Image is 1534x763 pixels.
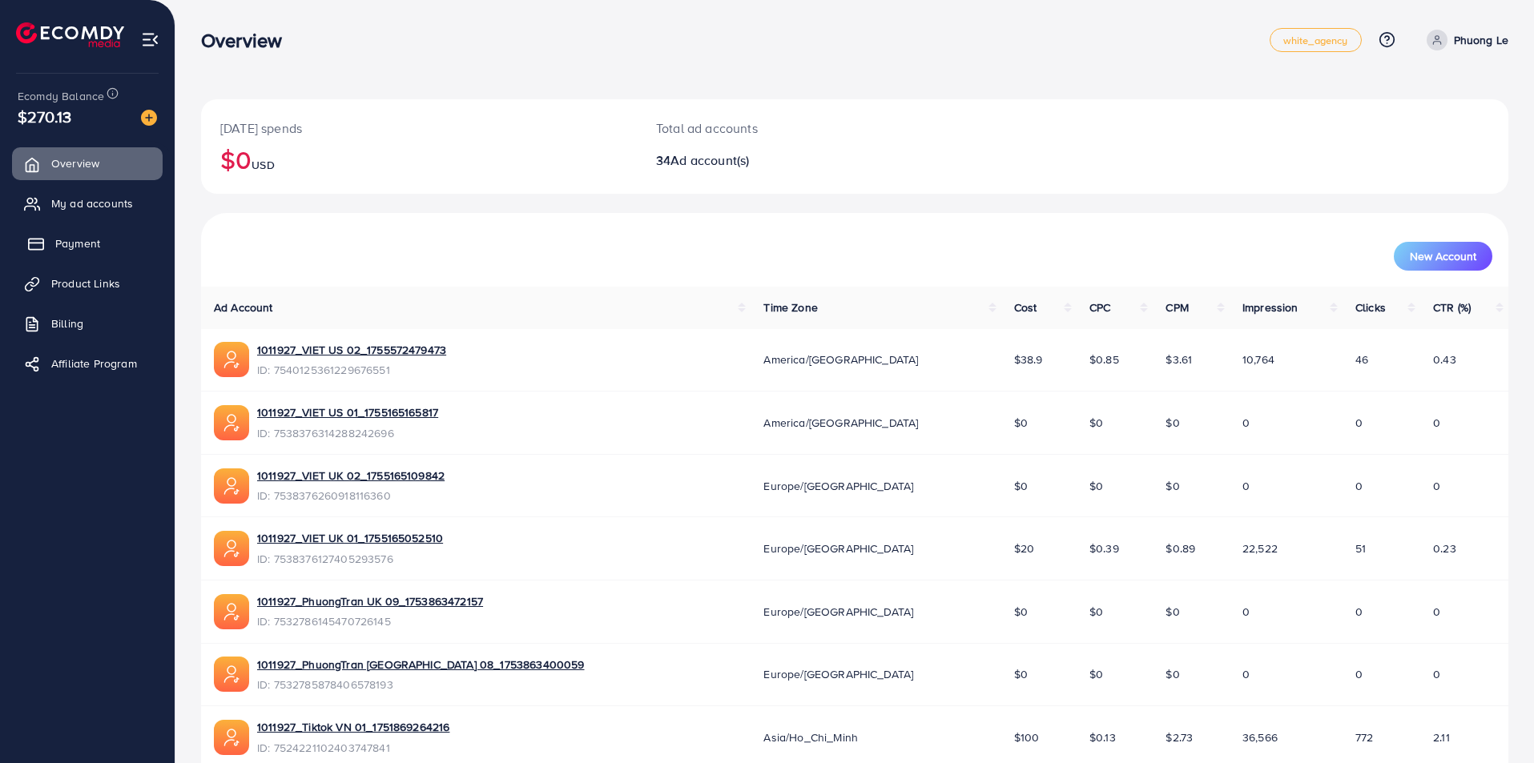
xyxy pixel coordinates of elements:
[1166,604,1179,620] span: $0
[1166,415,1179,431] span: $0
[1089,729,1116,745] span: $0.13
[1014,478,1028,494] span: $0
[1089,299,1110,315] span: CPC
[670,151,749,169] span: Ad account(s)
[1355,478,1363,494] span: 0
[1355,604,1363,620] span: 0
[141,30,159,49] img: menu
[201,29,295,52] h3: Overview
[1433,729,1450,745] span: 2.11
[1433,415,1440,431] span: 0
[1242,666,1250,682] span: 0
[257,342,446,358] a: 1011927_VIET US 02_1755572479473
[763,604,913,620] span: Europe/[GEOGRAPHIC_DATA]
[214,342,249,377] img: ic-ads-acc.e4c84228.svg
[1433,478,1440,494] span: 0
[1089,351,1119,367] span: $0.85
[257,551,443,567] span: ID: 7538376127405293576
[1433,666,1440,682] span: 0
[252,157,274,173] span: USD
[763,299,817,315] span: Time Zone
[257,740,449,756] span: ID: 7524221102403747841
[16,22,124,47] img: logo
[220,144,618,175] h2: $0
[214,594,249,629] img: ic-ads-acc.e4c84228.svg
[1014,351,1043,367] span: $38.9
[1014,666,1028,682] span: $0
[1410,251,1476,262] span: New Account
[1166,540,1195,556] span: $0.89
[257,657,584,673] a: 1011927_PhuongTran [GEOGRAPHIC_DATA] 08_1753863400059
[1355,351,1368,367] span: 46
[214,531,249,566] img: ic-ads-acc.e4c84228.svg
[18,88,104,104] span: Ecomdy Balance
[257,488,445,504] span: ID: 7538376260918116360
[1089,604,1103,620] span: $0
[763,415,918,431] span: America/[GEOGRAPHIC_DATA]
[1242,540,1278,556] span: 22,522
[51,275,120,291] span: Product Links
[1242,351,1274,367] span: 10,764
[1420,30,1508,50] a: Phuong Le
[1433,604,1440,620] span: 0
[1355,415,1363,431] span: 0
[1433,540,1456,556] span: 0.23
[1270,28,1362,52] a: white_agency
[1283,35,1348,46] span: white_agency
[12,147,163,179] a: Overview
[763,729,858,745] span: Asia/Ho_Chi_Minh
[763,666,913,682] span: Europe/[GEOGRAPHIC_DATA]
[214,299,273,315] span: Ad Account
[1355,729,1373,745] span: 772
[1166,351,1192,367] span: $3.61
[1089,666,1103,682] span: $0
[1166,666,1179,682] span: $0
[257,719,449,735] a: 1011927_Tiktok VN 01_1751869264216
[51,315,83,331] span: Billing
[1433,299,1471,315] span: CTR (%)
[1014,415,1028,431] span: $0
[257,677,584,693] span: ID: 7532785878406578193
[257,593,483,609] a: 1011927_PhuongTran UK 09_1753863472157
[1089,478,1103,494] span: $0
[18,105,71,128] span: $270.13
[141,110,157,126] img: image
[1014,729,1040,745] span: $100
[1014,540,1034,556] span: $20
[1242,478,1250,494] span: 0
[12,307,163,339] a: Billing
[12,227,163,259] a: Payment
[214,657,249,692] img: ic-ads-acc.e4c84228.svg
[1166,478,1179,494] span: $0
[1242,415,1250,431] span: 0
[1394,242,1492,271] button: New Account
[1089,415,1103,431] span: $0
[220,118,618,138] p: [DATE] spends
[51,195,133,211] span: My ad accounts
[257,530,443,546] a: 1011927_VIET UK 01_1755165052510
[51,355,137,371] span: Affiliate Program
[214,405,249,440] img: ic-ads-acc.e4c84228.svg
[51,155,99,171] span: Overview
[257,425,438,441] span: ID: 7538376314288242696
[1166,299,1188,315] span: CPM
[1014,604,1028,620] span: $0
[656,153,944,168] h2: 34
[1355,540,1366,556] span: 51
[763,540,913,556] span: Europe/[GEOGRAPHIC_DATA]
[763,351,918,367] span: America/[GEOGRAPHIC_DATA]
[214,468,249,504] img: ic-ads-acc.e4c84228.svg
[257,468,445,484] a: 1011927_VIET UK 02_1755165109842
[763,478,913,494] span: Europe/[GEOGRAPHIC_DATA]
[1454,30,1508,50] p: Phuong Le
[1166,729,1193,745] span: $2.73
[1242,729,1278,745] span: 36,566
[214,720,249,755] img: ic-ads-acc.e4c84228.svg
[1089,540,1119,556] span: $0.39
[1242,299,1298,315] span: Impression
[12,187,163,219] a: My ad accounts
[1355,666,1363,682] span: 0
[257,404,438,420] a: 1011927_VIET US 01_1755165165817
[1355,299,1386,315] span: Clicks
